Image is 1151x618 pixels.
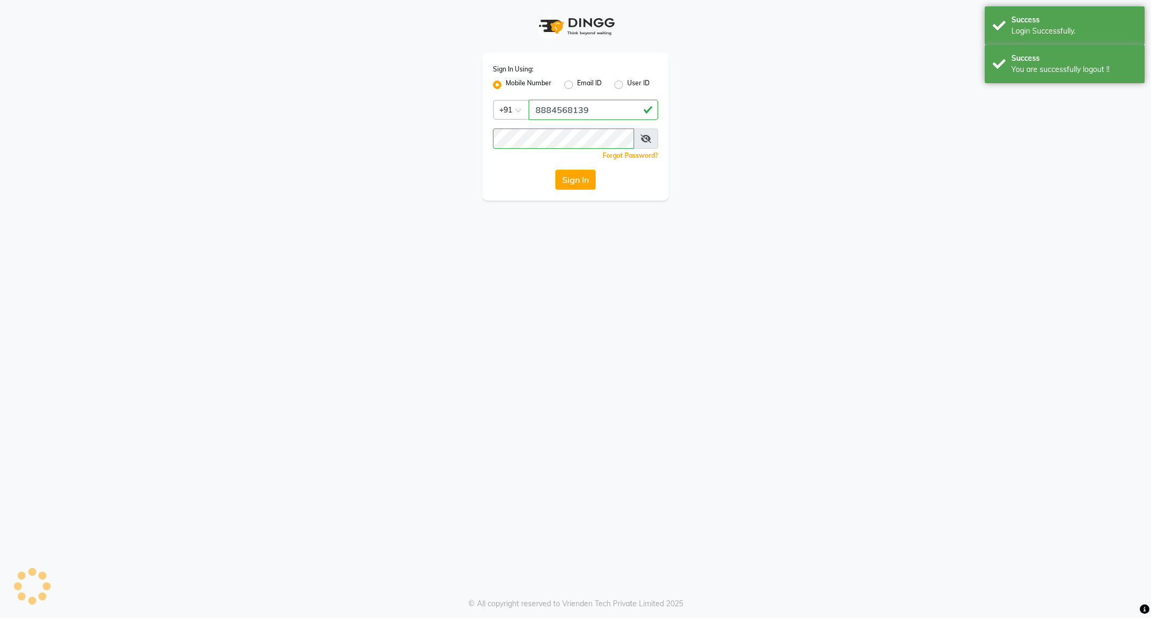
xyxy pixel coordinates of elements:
label: User ID [627,78,650,91]
a: Forgot Password? [603,151,658,159]
img: logo1.svg [533,11,618,42]
div: Success [1011,53,1137,64]
label: Sign In Using: [493,65,533,74]
button: Sign In [555,170,596,190]
input: Username [529,100,658,120]
div: Login Successfully. [1011,26,1137,37]
label: Mobile Number [506,78,552,91]
label: Email ID [577,78,602,91]
input: Username [493,129,634,149]
div: You are successfully logout !! [1011,64,1137,75]
div: Success [1011,14,1137,26]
